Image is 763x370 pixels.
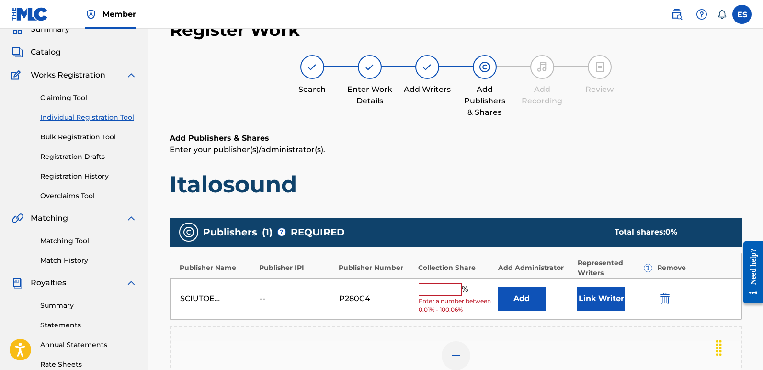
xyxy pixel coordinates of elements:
[31,46,61,58] span: Catalog
[11,46,23,58] img: Catalog
[418,263,493,273] div: Collection Share
[203,225,257,239] span: Publishers
[732,5,752,24] div: User Menu
[696,9,707,20] img: help
[364,61,376,73] img: step indicator icon for Enter Work Details
[31,23,69,35] span: Summary
[40,171,137,181] a: Registration History
[736,234,763,311] iframe: Resource Center
[40,256,137,266] a: Match History
[711,334,727,362] div: Ziehen
[11,46,61,58] a: CatalogCatalog
[498,263,573,273] div: Add Administrator
[667,5,686,24] a: Public Search
[40,132,137,142] a: Bulk Registration Tool
[665,227,677,236] span: 0 %
[498,287,546,311] button: Add
[170,19,300,41] h2: Register Work
[578,258,652,278] div: Represented Writers
[657,263,732,273] div: Remove
[85,9,97,20] img: Top Rightsholder
[170,144,742,156] p: Enter your publisher(s)/administrator(s).
[671,9,683,20] img: search
[421,61,433,73] img: step indicator icon for Add Writers
[594,61,605,73] img: step indicator icon for Review
[536,61,548,73] img: step indicator icon for Add Recording
[40,93,137,103] a: Claiming Tool
[125,277,137,289] img: expand
[346,84,394,107] div: Enter Work Details
[715,324,763,370] iframe: Chat Widget
[288,84,336,95] div: Search
[450,350,462,361] img: add
[715,324,763,370] div: Chat-Widget
[40,340,137,350] a: Annual Statements
[339,263,413,273] div: Publisher Number
[403,84,451,95] div: Add Writers
[307,61,318,73] img: step indicator icon for Search
[40,191,137,201] a: Overclaims Tool
[31,69,105,81] span: Works Registration
[11,213,23,224] img: Matching
[40,112,137,123] a: Individual Registration Tool
[31,213,68,224] span: Matching
[180,263,254,273] div: Publisher Name
[576,84,624,95] div: Review
[11,23,69,35] a: SummarySummary
[644,264,652,272] span: ?
[11,69,24,81] img: Works Registration
[40,320,137,330] a: Statements
[717,10,727,19] div: Notifications
[40,152,137,162] a: Registration Drafts
[660,293,670,304] img: 12a2ab48e56ec057fbd8.svg
[40,236,137,246] a: Matching Tool
[462,283,470,296] span: %
[40,359,137,370] a: Rate Sheets
[259,263,334,273] div: Publisher IPI
[170,133,742,144] h6: Add Publishers & Shares
[102,9,136,20] span: Member
[518,84,566,107] div: Add Recording
[125,69,137,81] img: expand
[479,61,490,73] img: step indicator icon for Add Publishers & Shares
[31,277,66,289] span: Royalties
[291,225,345,239] span: REQUIRED
[577,287,625,311] button: Link Writer
[615,226,723,238] div: Total shares:
[40,301,137,311] a: Summary
[262,225,273,239] span: ( 1 )
[278,228,285,236] span: ?
[11,277,23,289] img: Royalties
[11,7,48,21] img: MLC Logo
[11,23,23,35] img: Summary
[170,170,742,199] h1: Italosound
[419,297,493,314] span: Enter a number between 0.01% - 100.06%
[461,84,509,118] div: Add Publishers & Shares
[125,213,137,224] img: expand
[183,226,194,238] img: publishers
[692,5,711,24] div: Help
